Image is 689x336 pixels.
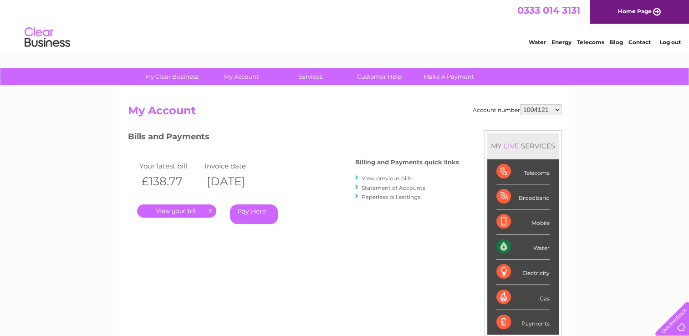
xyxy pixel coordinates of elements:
[529,39,546,46] a: Water
[137,204,216,218] a: .
[137,172,203,191] th: £138.77
[551,39,572,46] a: Energy
[628,39,651,46] a: Contact
[128,104,561,122] h2: My Account
[230,204,278,224] a: Pay Here
[496,209,550,234] div: Mobile
[24,24,71,51] img: logo.png
[355,159,459,166] h4: Billing and Payments quick links
[128,130,459,146] h3: Bills and Payments
[502,142,521,150] div: LIVE
[610,39,623,46] a: Blog
[659,39,680,46] a: Log out
[496,285,550,310] div: Gas
[130,5,560,44] div: Clear Business is a trading name of Verastar Limited (registered in [GEOGRAPHIC_DATA] No. 3667643...
[411,68,486,85] a: Make A Payment
[496,260,550,285] div: Electricity
[204,68,279,85] a: My Account
[362,193,420,200] a: Paperless bill settings
[577,39,604,46] a: Telecoms
[517,5,580,16] a: 0333 014 3131
[273,68,348,85] a: Services
[202,172,268,191] th: [DATE]
[342,68,417,85] a: Customer Help
[496,159,550,184] div: Telecoms
[202,160,268,172] td: Invoice date
[362,184,425,191] a: Statement of Accounts
[496,310,550,335] div: Payments
[137,160,203,172] td: Your latest bill
[487,133,559,159] div: MY SERVICES
[473,104,561,115] div: Account number
[496,234,550,260] div: Water
[362,175,412,182] a: View previous bills
[134,68,209,85] a: My Clear Business
[496,184,550,209] div: Broadband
